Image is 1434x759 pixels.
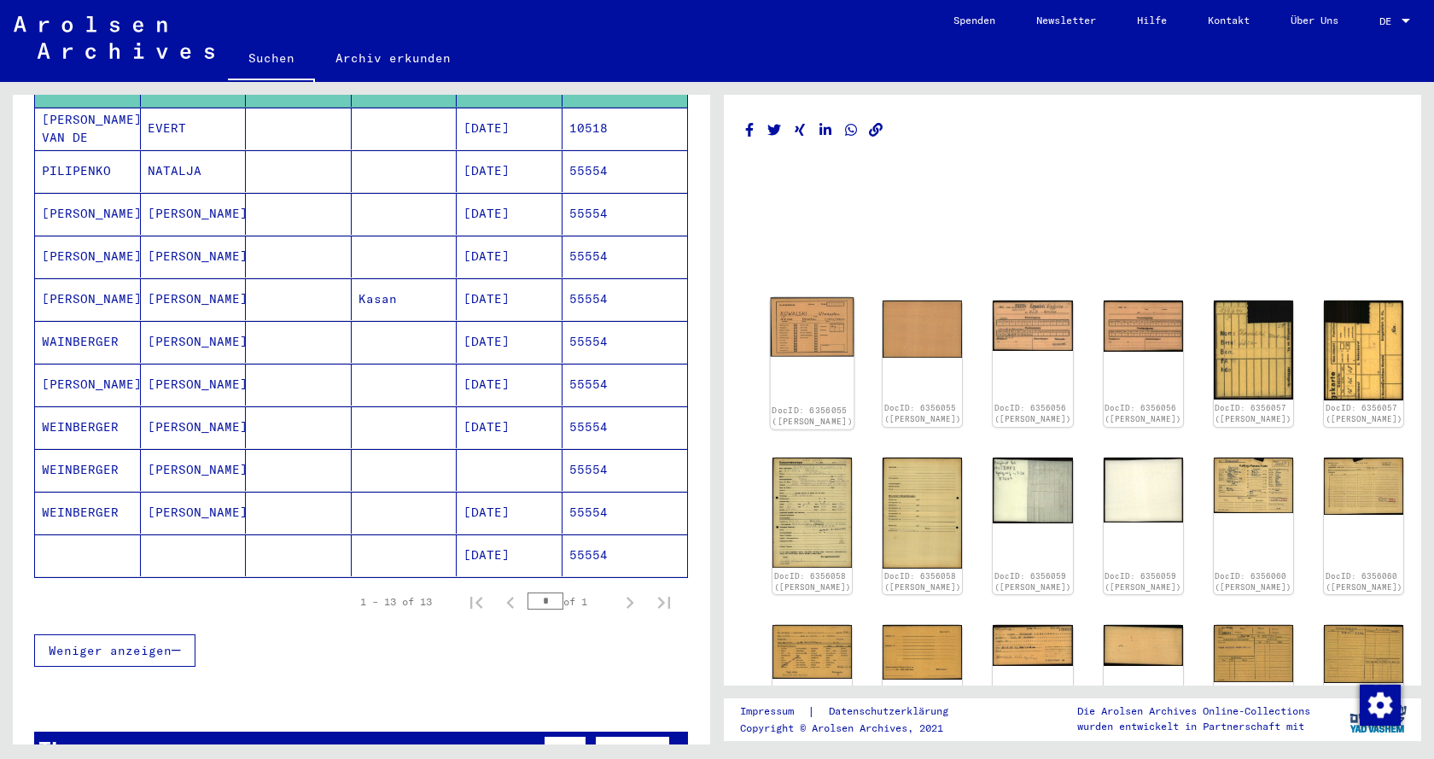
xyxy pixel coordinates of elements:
img: 001.jpg [993,301,1072,351]
a: DocID: 6356061 ([PERSON_NAME]) [884,686,961,707]
mat-cell: 55554 [563,449,688,491]
mat-cell: [DATE] [457,321,563,363]
mat-cell: WEINBERGER [35,492,141,534]
a: DocID: 6356055 ([PERSON_NAME]) [772,405,853,427]
img: Arolsen_neg.svg [14,16,214,59]
a: DocID: 6356063 ([PERSON_NAME]) [1326,686,1402,707]
mat-cell: 55554 [563,406,688,448]
img: 002.jpg [883,625,962,679]
button: Share on WhatsApp [842,120,860,141]
img: 002.jpg [1104,301,1183,352]
mat-cell: 55554 [563,236,688,277]
button: Weniger anzeigen [34,634,195,667]
button: Next page [613,585,647,619]
mat-cell: [PERSON_NAME] [35,278,141,320]
a: Archiv erkunden [315,38,471,79]
div: | [740,703,969,721]
img: Zustimmung ändern [1360,685,1401,726]
mat-cell: [DATE] [457,406,563,448]
img: 002.jpg [883,301,962,358]
button: Share on Facebook [741,120,759,141]
img: 002.jpg [1324,625,1403,683]
mat-cell: PILIPENKO [35,150,141,192]
mat-cell: [PERSON_NAME] [141,278,247,320]
mat-cell: 55554 [563,364,688,406]
mat-cell: NATALJA [141,150,247,192]
mat-cell: 55554 [563,492,688,534]
mat-cell: [DATE] [457,492,563,534]
img: 001.jpg [993,458,1072,523]
mat-cell: [PERSON_NAME] [141,193,247,235]
a: Suchen [228,38,315,82]
mat-cell: [PERSON_NAME] [35,236,141,277]
a: DocID: 6356060 ([PERSON_NAME]) [1326,571,1402,593]
a: DocID: 6356059 ([PERSON_NAME]) [1105,571,1181,593]
img: 002.jpg [883,458,962,569]
img: 001.jpg [1214,625,1293,681]
button: Copy link [867,120,885,141]
img: yv_logo.png [1346,698,1410,740]
mat-cell: WAINBERGER [35,321,141,363]
div: of 1 [528,593,613,610]
button: First page [459,585,493,619]
img: 002.jpg [1104,625,1183,666]
mat-cell: [PERSON_NAME] [141,492,247,534]
mat-cell: [PERSON_NAME] [141,449,247,491]
mat-cell: [PERSON_NAME] [141,236,247,277]
a: DocID: 6356055 ([PERSON_NAME]) [884,403,961,424]
p: wurden entwickelt in Partnerschaft mit [1077,719,1310,734]
img: 001.jpg [1214,458,1293,514]
mat-cell: EVERT [141,108,247,149]
mat-cell: [DATE] [457,236,563,277]
button: Last page [647,585,681,619]
mat-cell: [PERSON_NAME] [35,193,141,235]
div: Zustimmung ändern [1359,684,1400,725]
mat-cell: 55554 [563,193,688,235]
div: 1 – 13 of 13 [360,594,432,610]
mat-cell: [PERSON_NAME] [141,406,247,448]
mat-cell: Kasan [352,278,458,320]
img: 001.jpg [772,625,852,679]
img: 001.jpg [772,458,852,569]
span: Weniger anzeigen [49,643,172,658]
a: DocID: 6356060 ([PERSON_NAME]) [1215,571,1291,593]
img: 001.jpg [1214,301,1293,400]
mat-cell: [DATE] [457,108,563,149]
button: Share on Xing [791,120,809,141]
mat-cell: [PERSON_NAME] [141,364,247,406]
button: Share on Twitter [766,120,784,141]
a: DocID: 6356062 ([PERSON_NAME]) [1105,686,1181,707]
img: 002.jpg [1104,458,1183,523]
button: Previous page [493,585,528,619]
a: DocID: 6356057 ([PERSON_NAME]) [1215,403,1291,424]
mat-cell: [DATE] [457,150,563,192]
p: Copyright © Arolsen Archives, 2021 [740,721,969,736]
mat-cell: WEINBERGER [35,406,141,448]
mat-cell: WEINBERGER [35,449,141,491]
img: 002.jpg [1324,301,1403,400]
mat-cell: [DATE] [457,278,563,320]
mat-cell: [DATE] [457,364,563,406]
a: Impressum [740,703,807,721]
a: DocID: 6356058 ([PERSON_NAME]) [774,571,851,593]
mat-cell: [DATE] [457,534,563,576]
a: DocID: 6356059 ([PERSON_NAME]) [994,571,1071,593]
img: 001.jpg [771,298,854,358]
a: DocID: 6356061 ([PERSON_NAME]) [774,686,851,707]
a: Datenschutzerklärung [815,703,969,721]
mat-cell: 55554 [563,150,688,192]
mat-cell: [PERSON_NAME] VAN DE [35,108,141,149]
a: DocID: 6356056 ([PERSON_NAME]) [994,403,1071,424]
span: DE [1379,15,1398,27]
mat-cell: 55554 [563,321,688,363]
mat-cell: 10518 [563,108,688,149]
img: 002.jpg [1324,458,1403,515]
a: DocID: 6356062 ([PERSON_NAME]) [994,686,1071,707]
mat-cell: [PERSON_NAME] [35,364,141,406]
mat-cell: 55554 [563,278,688,320]
a: DocID: 6356057 ([PERSON_NAME]) [1326,403,1402,424]
img: 001.jpg [993,625,1072,665]
mat-cell: [PERSON_NAME] [141,321,247,363]
mat-cell: 55554 [563,534,688,576]
button: Share on LinkedIn [817,120,835,141]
